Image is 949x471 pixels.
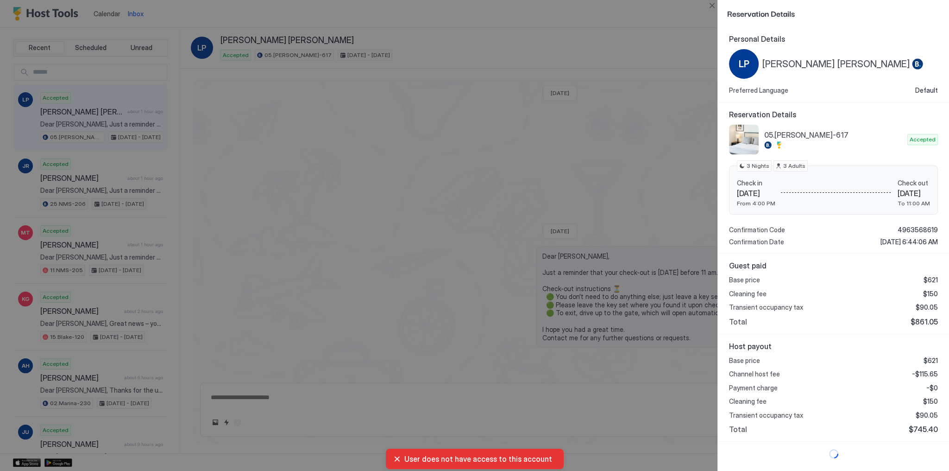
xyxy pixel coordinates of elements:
[898,200,930,207] span: To 11:00 AM
[898,226,938,234] span: 4963568619
[747,162,769,170] span: 3 Nights
[923,290,938,298] span: $150
[911,317,938,326] span: $861.05
[729,370,780,378] span: Channel host fee
[898,189,930,198] span: [DATE]
[729,86,788,95] span: Preferred Language
[727,7,938,19] span: Reservation Details
[729,411,803,420] span: Transient occupancy tax
[924,356,938,365] span: $621
[909,425,938,434] span: $745.40
[923,397,938,406] span: $150
[729,110,938,119] span: Reservation Details
[729,238,784,246] span: Confirmation Date
[729,290,767,298] span: Cleaning fee
[729,317,747,326] span: Total
[729,356,760,365] span: Base price
[926,384,938,392] span: -$0
[729,276,760,284] span: Base price
[910,135,936,144] span: Accepted
[924,276,938,284] span: $621
[783,162,805,170] span: 3 Adults
[729,226,785,234] span: Confirmation Code
[764,130,904,140] span: 05.[PERSON_NAME]-617
[729,425,747,434] span: Total
[898,179,930,187] span: Check out
[880,238,938,246] span: [DATE] 6:44:06 AM
[729,397,767,406] span: Cleaning fee
[915,86,938,95] span: Default
[729,303,803,312] span: Transient occupancy tax
[762,58,910,70] span: [PERSON_NAME] [PERSON_NAME]
[916,411,938,420] span: $90.05
[737,189,775,198] span: [DATE]
[737,200,775,207] span: From 4:00 PM
[729,261,938,270] span: Guest paid
[739,57,749,71] span: LP
[912,370,938,378] span: -$115.65
[729,384,778,392] span: Payment charge
[729,34,938,44] span: Personal Details
[404,454,556,464] span: User does not have access to this account
[729,342,938,351] span: Host payout
[729,125,759,154] div: listing image
[916,303,938,312] span: $90.05
[737,179,775,187] span: Check in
